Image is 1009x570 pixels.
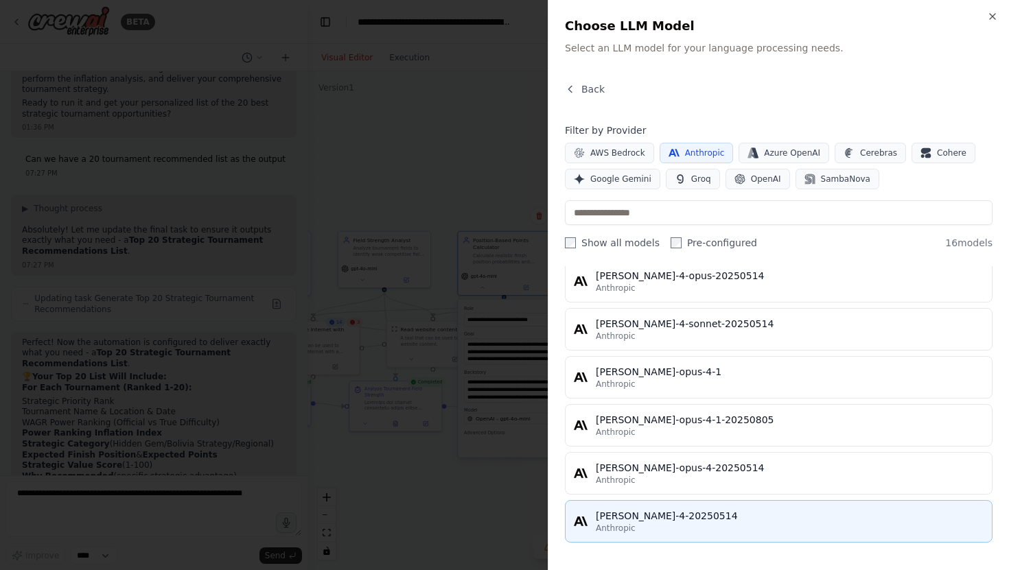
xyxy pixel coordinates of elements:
span: SambaNova [821,174,870,185]
label: Pre-configured [671,236,757,250]
div: [PERSON_NAME]-4-sonnet-20250514 [596,317,984,331]
span: Anthropic [596,475,636,486]
button: SambaNova [796,169,879,189]
span: AWS Bedrock [590,147,645,158]
button: Azure OpenAI [739,143,829,163]
button: [PERSON_NAME]-4-20250514Anthropic [565,500,993,543]
span: Anthropic [596,379,636,390]
div: [PERSON_NAME]-4-opus-20250514 [596,269,984,283]
span: Azure OpenAI [764,147,820,158]
button: Cerebras [835,143,906,163]
div: [PERSON_NAME]-4-20250514 [596,509,984,523]
button: OpenAI [726,169,790,189]
span: Back [581,82,605,96]
span: Anthropic [596,523,636,534]
h2: Choose LLM Model [565,16,993,36]
button: Groq [666,169,720,189]
label: Show all models [565,236,660,250]
div: [PERSON_NAME]-opus-4-1-20250805 [596,413,984,427]
button: AWS Bedrock [565,143,654,163]
p: Select an LLM model for your language processing needs. [565,41,993,55]
span: Google Gemini [590,174,651,185]
span: Cerebras [860,147,897,158]
h4: Filter by Provider [565,123,993,137]
button: [PERSON_NAME]-4-opus-20250514Anthropic [565,260,993,302]
button: Anthropic [660,143,734,163]
span: Anthropic [685,147,725,158]
span: 16 models [945,236,993,250]
input: Pre-configured [671,237,682,248]
button: Google Gemini [565,169,660,189]
button: Back [565,82,605,96]
button: [PERSON_NAME]-opus-4-1Anthropic [565,356,993,399]
div: [PERSON_NAME]-opus-4-1 [596,365,984,379]
span: OpenAI [751,174,781,185]
span: Cohere [937,147,966,158]
div: [PERSON_NAME]-opus-4-20250514 [596,461,984,475]
button: [PERSON_NAME]-opus-4-1-20250805Anthropic [565,404,993,447]
button: [PERSON_NAME]-4-sonnet-20250514Anthropic [565,308,993,351]
button: [PERSON_NAME]-opus-4-20250514Anthropic [565,452,993,495]
span: Anthropic [596,331,636,342]
input: Show all models [565,237,576,248]
span: Groq [691,174,711,185]
button: Cohere [912,143,975,163]
span: Anthropic [596,427,636,438]
span: Anthropic [596,283,636,294]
